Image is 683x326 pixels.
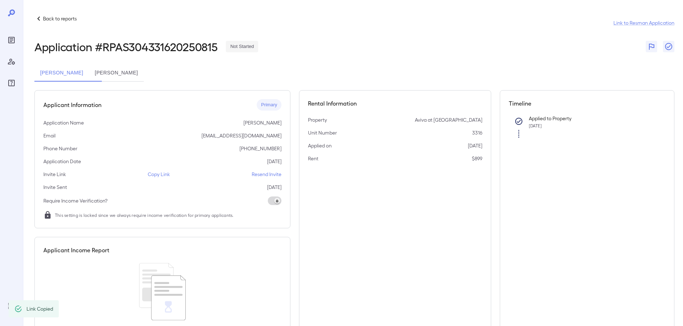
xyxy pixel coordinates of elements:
[226,43,258,50] span: Not Started
[308,129,337,136] p: Unit Number
[472,129,482,136] p: 3316
[43,119,84,126] p: Application Name
[148,171,170,178] p: Copy Link
[308,142,332,149] p: Applied on
[6,300,17,312] div: Log Out
[267,158,281,165] p: [DATE]
[34,64,89,82] button: [PERSON_NAME]
[43,101,101,109] h5: Applicant Information
[201,132,281,139] p: [EMAIL_ADDRESS][DOMAIN_NAME]
[529,123,542,128] span: [DATE]
[472,155,482,162] p: $899
[43,145,77,152] p: Phone Number
[43,132,56,139] p: Email
[6,77,17,89] div: FAQ
[267,184,281,191] p: [DATE]
[55,211,234,219] span: This setting is locked since we always require income verification for primary applicants.
[257,102,281,108] span: Primary
[43,184,67,191] p: Invite Sent
[43,171,66,178] p: Invite Link
[43,197,108,204] p: Require Income Verification?
[308,116,327,123] p: Property
[6,56,17,67] div: Manage Users
[27,302,53,315] div: Link Copied
[613,19,674,26] a: Link to Resman Application
[43,15,77,22] p: Back to reports
[6,34,17,46] div: Reports
[252,171,281,178] p: Resend Invite
[468,142,482,149] p: [DATE]
[34,40,217,53] h2: Application # RPAS304331620250815
[239,145,281,152] p: [PHONE_NUMBER]
[646,41,657,52] button: Flag Report
[89,64,143,82] button: [PERSON_NAME]
[43,246,109,254] h5: Applicant Income Report
[308,155,318,162] p: Rent
[243,119,281,126] p: [PERSON_NAME]
[529,115,654,122] p: Applied to Property
[415,116,482,123] p: Aviva at [GEOGRAPHIC_DATA]
[308,99,482,108] h5: Rental Information
[43,158,81,165] p: Application Date
[509,99,666,108] h5: Timeline
[663,41,674,52] button: Close Report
